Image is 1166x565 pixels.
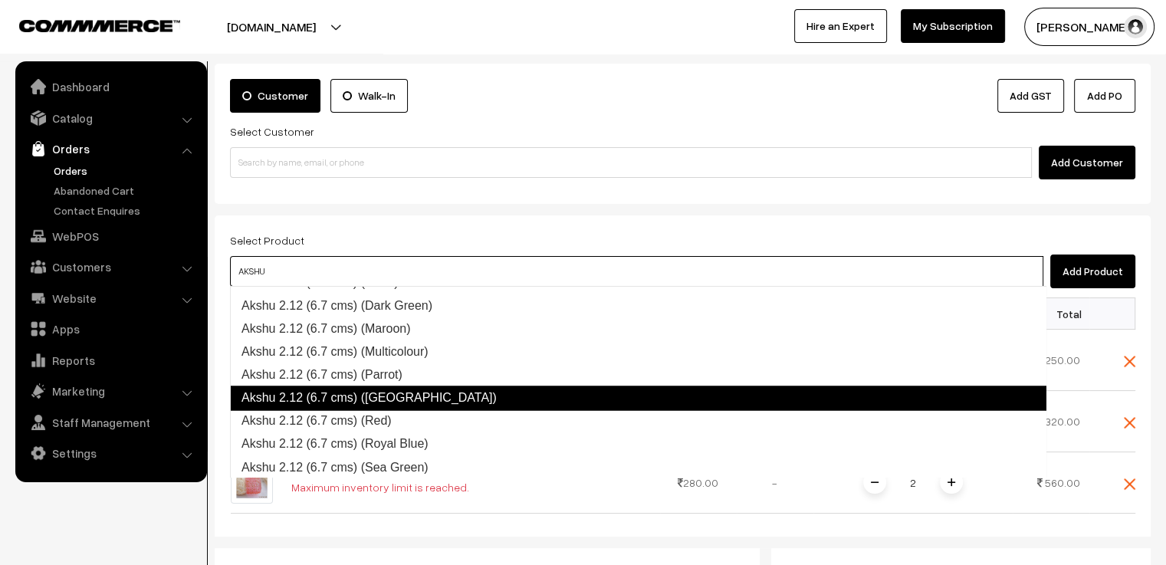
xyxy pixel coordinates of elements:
label: Customer [230,79,320,113]
button: Add PO [1074,79,1135,113]
span: 320.00 [1045,415,1080,428]
a: Akshu 2.12 (6.7 cms) (Royal Blue) [231,432,1046,455]
a: Orders [19,135,202,163]
span: - [772,476,777,489]
img: baby pink.jpg [231,462,273,504]
td: 280.00 [660,452,737,514]
img: user [1124,15,1147,38]
img: COMMMERCE [19,20,180,31]
th: Total [1013,298,1089,330]
a: Hire an Expert [794,9,887,43]
button: [PERSON_NAME] C [1024,8,1155,46]
a: Akshu 2.12 (6.7 cms) (Parrot) [231,363,1046,386]
a: Settings [19,439,202,467]
a: Akshu 2.12 (6.7 cms) (Red) [231,409,1046,432]
img: close [1124,356,1135,367]
a: Catalog [19,104,202,132]
a: Orders [50,163,202,179]
a: COMMMERCE [19,15,153,34]
img: close [1124,417,1135,429]
img: minus [871,478,879,486]
a: Website [19,284,202,312]
button: Add Customer [1039,146,1135,179]
a: Marketing [19,377,202,405]
label: Walk-In [330,79,408,113]
a: Akshu 2.12 (6.7 cms) (Sea Green) [231,455,1046,478]
a: Akshu 2.12 (6.7 cms) (Multicolour) [231,340,1046,363]
span: 560.00 [1045,476,1080,489]
a: Contact Enquires [50,202,202,218]
a: WebPOS [19,222,202,250]
input: Search by name, email, or phone [230,147,1032,178]
label: Select Product [230,232,304,248]
span: 250.00 [1045,353,1080,366]
a: Abandoned Cart [50,182,202,199]
a: Reports [19,347,202,374]
a: Staff Management [19,409,202,436]
div: Maximum inventory limit is reached. [291,479,469,495]
label: Select Customer [230,123,314,140]
a: Apps [19,315,202,343]
img: close [1124,478,1135,490]
a: Akshu 2.12 (6.7 cms) (Maroon) [231,317,1046,340]
button: [DOMAIN_NAME] [173,8,370,46]
img: plusI [948,478,955,486]
a: Dashboard [19,73,202,100]
input: Type and Search [230,256,1043,287]
button: Add Product [1050,255,1135,288]
a: Customers [19,253,202,281]
a: Akshu 2.12 (6.7 cms) (Dark Green) [231,294,1046,317]
a: Akshu 2.12 (6.7 cms) ([GEOGRAPHIC_DATA]) [230,386,1046,410]
a: My Subscription [901,9,1005,43]
a: Add GST [997,79,1064,113]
